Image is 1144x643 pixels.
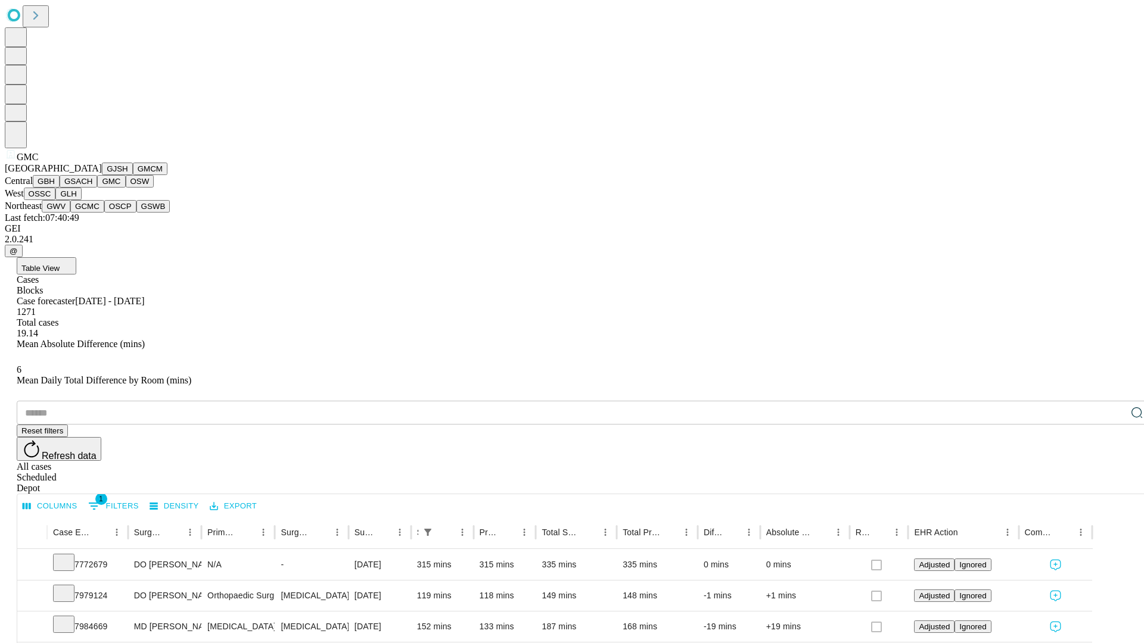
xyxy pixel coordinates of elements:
[53,611,122,642] div: 7984669
[5,176,33,186] span: Central
[60,175,97,188] button: GSACH
[623,527,660,537] div: Total Predicted Duration
[207,580,269,611] div: Orthopaedic Surgery
[419,524,436,541] button: Show filters
[724,524,741,541] button: Sort
[919,591,950,600] span: Adjusted
[53,580,122,611] div: 7979124
[92,524,108,541] button: Sort
[312,524,329,541] button: Sort
[437,524,454,541] button: Sort
[238,524,255,541] button: Sort
[134,580,195,611] div: DO [PERSON_NAME]
[661,524,678,541] button: Sort
[914,589,955,602] button: Adjusted
[766,580,844,611] div: +1 mins
[5,188,24,198] span: West
[417,580,468,611] div: 119 mins
[102,163,133,175] button: GJSH
[888,524,905,541] button: Menu
[516,524,533,541] button: Menu
[207,550,269,580] div: N/A
[480,580,530,611] div: 118 mins
[5,213,79,223] span: Last fetch: 07:40:49
[104,200,136,213] button: OSCP
[95,493,107,505] span: 1
[182,524,198,541] button: Menu
[21,264,60,273] span: Table View
[17,424,68,437] button: Reset filters
[914,558,955,571] button: Adjusted
[959,622,986,631] span: Ignored
[542,527,579,537] div: Total Scheduled Duration
[207,611,269,642] div: [MEDICAL_DATA]
[165,524,182,541] button: Sort
[55,188,81,200] button: GLH
[147,497,202,516] button: Density
[17,437,101,461] button: Refresh data
[355,580,405,611] div: [DATE]
[134,611,195,642] div: MD [PERSON_NAME] [PERSON_NAME] Md
[33,175,60,188] button: GBH
[480,611,530,642] div: 133 mins
[872,524,888,541] button: Sort
[108,524,125,541] button: Menu
[741,524,757,541] button: Menu
[126,175,154,188] button: OSW
[23,555,41,576] button: Expand
[17,375,191,385] span: Mean Daily Total Difference by Room (mins)
[499,524,516,541] button: Sort
[207,527,237,537] div: Primary Service
[480,550,530,580] div: 315 mins
[10,246,18,255] span: @
[281,550,342,580] div: -
[704,611,754,642] div: -19 mins
[42,451,97,461] span: Refresh data
[97,175,125,188] button: GMC
[17,317,58,327] span: Total cases
[5,223,1139,234] div: GEI
[134,527,164,537] div: Surgeon Name
[1056,524,1072,541] button: Sort
[955,558,991,571] button: Ignored
[5,245,23,257] button: @
[207,497,260,516] button: Export
[23,586,41,607] button: Expand
[623,580,692,611] div: 148 mins
[85,497,142,516] button: Show filters
[17,364,21,374] span: 6
[75,296,144,306] span: [DATE] - [DATE]
[542,550,611,580] div: 335 mins
[580,524,597,541] button: Sort
[1025,527,1055,537] div: Comments
[136,200,170,213] button: GSWB
[23,617,41,638] button: Expand
[17,307,36,317] span: 1271
[391,524,408,541] button: Menu
[959,591,986,600] span: Ignored
[955,589,991,602] button: Ignored
[704,550,754,580] div: 0 mins
[20,497,80,516] button: Select columns
[281,580,342,611] div: [MEDICAL_DATA] [MEDICAL_DATA]
[959,560,986,569] span: Ignored
[704,580,754,611] div: -1 mins
[5,201,42,211] span: Northeast
[955,620,991,633] button: Ignored
[17,152,38,162] span: GMC
[42,200,70,213] button: GWV
[281,527,310,537] div: Surgery Name
[813,524,830,541] button: Sort
[17,257,76,274] button: Table View
[53,527,91,537] div: Case Epic Id
[281,611,342,642] div: [MEDICAL_DATA]
[417,611,468,642] div: 152 mins
[133,163,167,175] button: GMCM
[134,550,195,580] div: DO [PERSON_NAME]
[355,611,405,642] div: [DATE]
[17,328,38,338] span: 19.14
[623,550,692,580] div: 335 mins
[355,527,374,537] div: Surgery Date
[5,163,102,173] span: [GEOGRAPHIC_DATA]
[678,524,695,541] button: Menu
